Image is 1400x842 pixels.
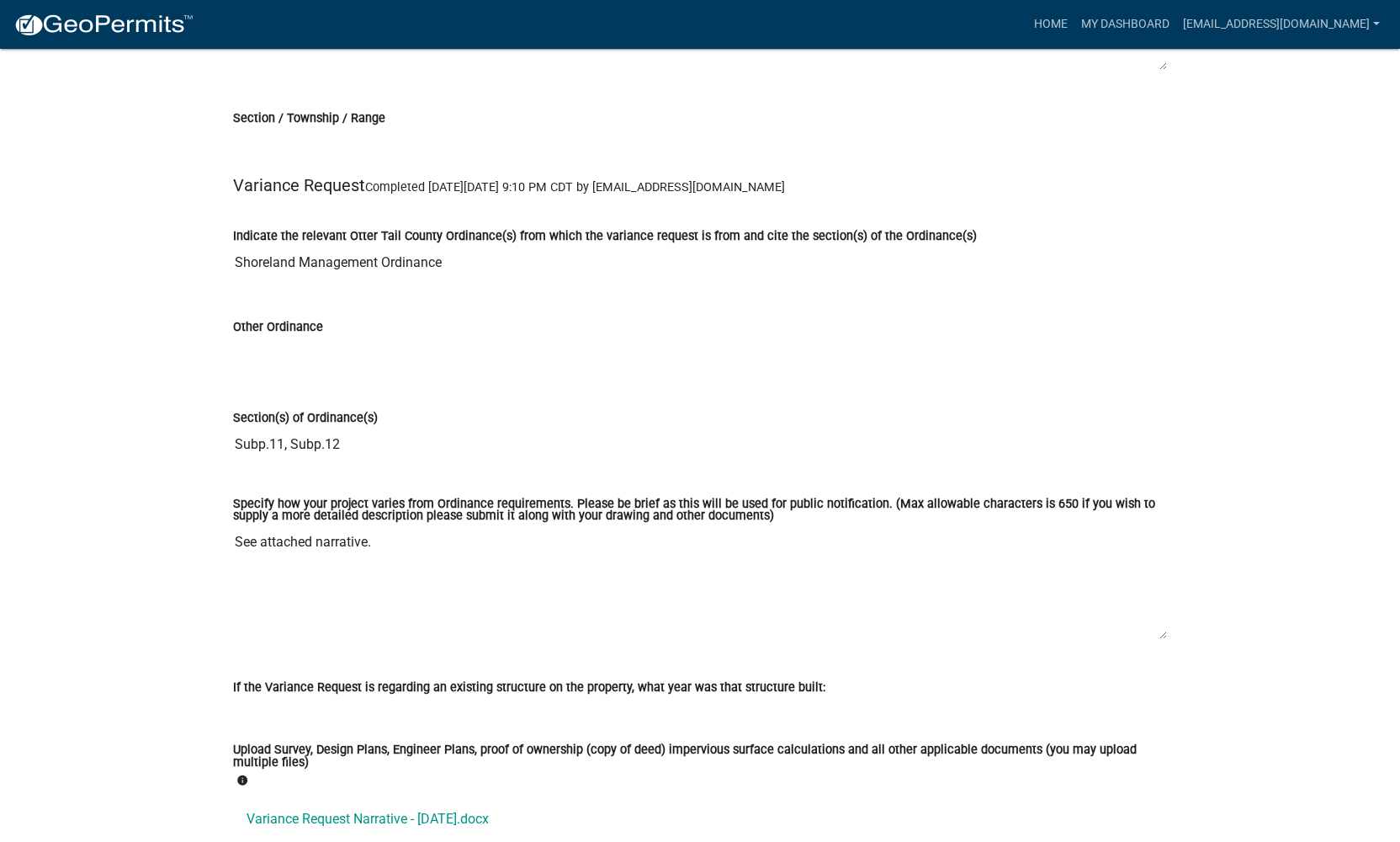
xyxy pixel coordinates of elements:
[236,775,248,786] i: info
[233,498,1167,523] label: Specify how your project varies from Ordinance requirements. Please be brief as this will be used...
[1027,8,1074,40] a: Home
[233,744,1167,769] label: Upload Survey, Design Plans, Engineer Plans, proof of ownership (copy of deed) impervious surface...
[233,525,1167,640] textarea: See attached narrative.
[233,231,977,242] label: Indicate the relevant Otter Tail County Ordinance(s) from which the variance request is from and ...
[1176,8,1387,40] a: [EMAIL_ADDRESS][DOMAIN_NAME]
[233,799,1167,839] a: Variance Request Narrative - [DATE].docx
[233,113,385,125] label: Section / Township / Range
[365,180,785,195] span: Completed [DATE][DATE] 9:10 PM CDT by [EMAIL_ADDRESS][DOMAIN_NAME]
[233,322,323,333] label: Other Ordinance
[233,175,1167,195] h5: Variance Request
[233,413,378,424] label: Section(s) of Ordinance(s)
[1074,8,1176,40] a: My Dashboard
[233,682,825,694] label: If the Variance Request is regarding an existing structure on the property, what year was that st...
